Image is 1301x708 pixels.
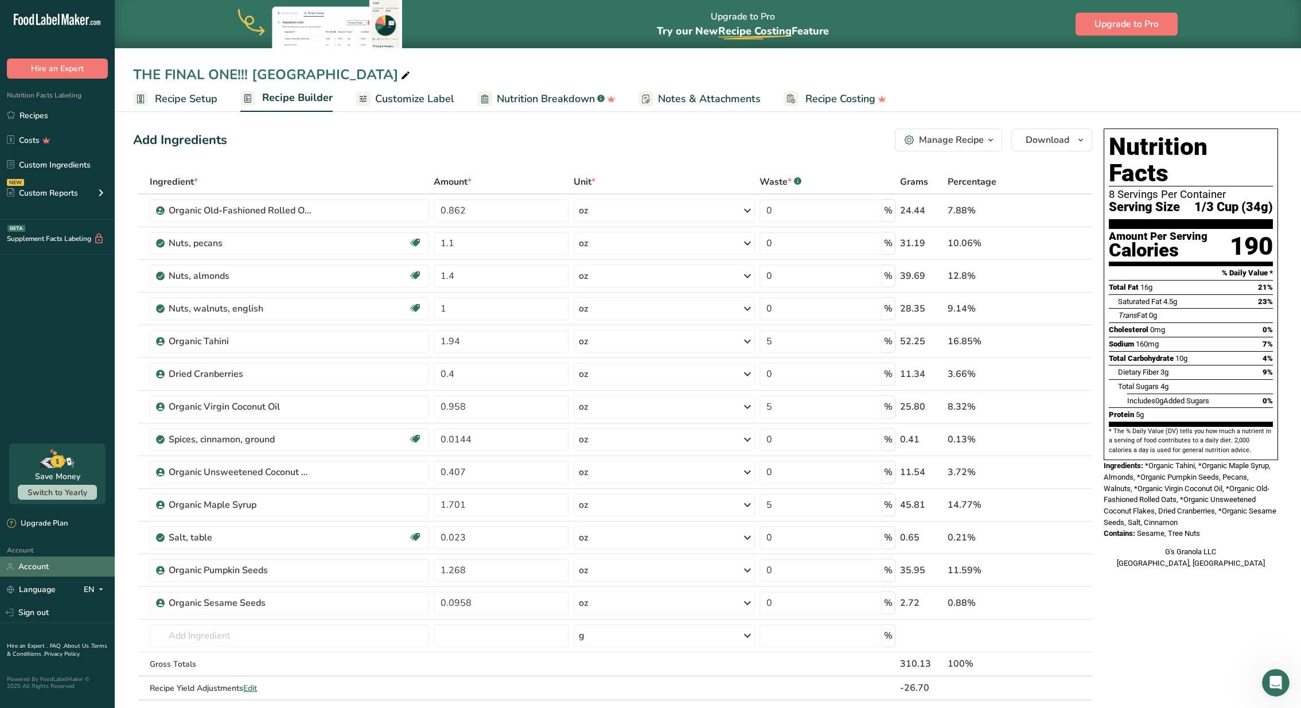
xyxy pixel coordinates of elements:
span: Sodium [1109,340,1134,348]
span: 3g [1160,368,1168,376]
div: Upgrade to Pro [657,1,829,48]
span: Ingredients: [1104,461,1143,470]
button: Upgrade to Pro [1076,13,1178,36]
div: Organic Virgin Coconut Oil [169,400,312,414]
span: Grams [900,175,928,189]
span: 0% [1263,325,1273,334]
button: Manage Recipe [895,129,1002,151]
button: Switch to Yearly [18,485,97,500]
span: *Organic Tahini, *Organic Maple Syrup, Almonds, *Organic Pumpkin Seeds, Pecans, Walnuts, *Organic... [1104,461,1276,526]
span: Percentage [948,175,996,189]
a: Customize Label [356,86,454,112]
div: Waste [759,175,801,189]
div: 14.77% [948,498,1037,512]
div: 25.80 [900,400,943,414]
a: Hire an Expert . [7,642,48,650]
div: Nuts, almonds [169,269,312,283]
span: Recipe Setup [155,91,217,107]
div: g [579,629,585,643]
div: Organic Maple Syrup [169,498,312,512]
div: oz [579,400,588,414]
span: 21% [1258,283,1273,291]
div: 31.19 [900,236,943,250]
span: 4% [1263,354,1273,363]
span: Ingredient [150,175,198,189]
span: 0g [1155,396,1163,405]
span: Cholesterol [1109,325,1148,334]
span: Notes & Attachments [658,91,761,107]
div: 0.41 [900,433,943,446]
div: Nuts, pecans [169,236,312,250]
div: 8.32% [948,400,1037,414]
span: Edit [243,683,257,694]
div: Salt, table [169,531,312,544]
span: Protein [1109,410,1134,419]
div: G's Granola LLC [GEOGRAPHIC_DATA], [GEOGRAPHIC_DATA] [1104,546,1278,569]
span: Try our New Feature [657,24,829,38]
span: Includes Added Sugars [1127,396,1209,405]
a: Language [7,579,56,600]
div: Organic Sesame Seeds [169,596,312,610]
div: 45.81 [900,498,943,512]
div: -26.70 [900,681,943,695]
div: Upgrade Plan [7,518,68,530]
span: 10g [1175,354,1187,363]
div: 100% [948,657,1037,671]
span: 16g [1140,283,1152,291]
div: Manage Recipe [919,133,984,147]
div: oz [579,302,588,316]
div: 52.25 [900,334,943,348]
span: Total Sugars [1118,382,1159,391]
span: 160mg [1136,340,1159,348]
div: 0.65 [900,531,943,544]
div: 0.88% [948,596,1037,610]
div: 28.35 [900,302,943,316]
div: Add Ingredients [133,131,227,150]
div: oz [579,269,588,283]
span: 0g [1149,311,1157,320]
div: oz [579,498,588,512]
span: Amount [434,175,472,189]
span: Recipe Costing [718,24,792,38]
span: 5g [1136,410,1144,419]
div: Spices, cinnamon, ground [169,433,312,446]
span: Switch to Yearly [28,487,87,498]
span: Total Fat [1109,283,1139,291]
div: Powered By FoodLabelMaker © 2025 All Rights Reserved [7,676,108,690]
div: 0.13% [948,433,1037,446]
div: 190 [1230,231,1273,262]
div: 16.85% [948,334,1037,348]
div: Save Money [35,470,80,483]
div: Custom Reports [7,187,78,199]
span: Recipe Builder [262,90,333,106]
span: 7% [1263,340,1273,348]
i: Trans [1118,311,1137,320]
div: 310.13 [900,657,943,671]
div: 2.72 [900,596,943,610]
div: oz [579,236,588,250]
section: % Daily Value * [1109,266,1273,280]
div: Nuts, walnuts, english [169,302,312,316]
div: 11.34 [900,367,943,381]
a: Nutrition Breakdown [477,86,616,112]
button: Download [1011,129,1092,151]
span: Download [1026,133,1069,147]
span: 23% [1258,297,1273,306]
span: Unit [574,175,595,189]
div: oz [579,334,588,348]
div: oz [579,204,588,217]
span: 9% [1263,368,1273,376]
section: * The % Daily Value (DV) tells you how much a nutrient in a serving of food contributes to a dail... [1109,427,1273,455]
div: Recipe Yield Adjustments [150,682,429,694]
span: Customize Label [375,91,454,107]
div: Organic Pumpkin Seeds [169,563,312,577]
a: FAQ . [50,642,64,650]
span: Contains: [1104,529,1135,538]
h1: Nutrition Facts [1109,134,1273,186]
span: Saturated Fat [1118,297,1162,306]
div: 11.59% [948,563,1037,577]
div: 0.21% [948,531,1037,544]
div: 9.14% [948,302,1037,316]
span: Nutrition Breakdown [497,91,595,107]
div: oz [579,433,588,446]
